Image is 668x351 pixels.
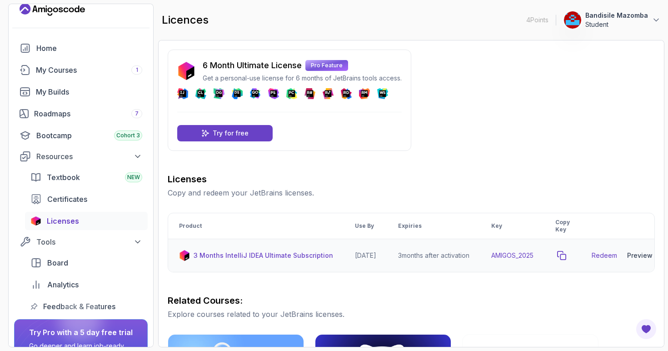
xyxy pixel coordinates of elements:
[162,13,209,27] h2: licences
[564,11,581,29] img: user profile image
[563,11,661,29] button: user profile imageBandisile MazombaStudent
[387,213,480,239] th: Expiries
[25,190,148,208] a: certificates
[47,172,80,183] span: Textbook
[36,151,142,162] div: Resources
[387,239,480,272] td: 3 months after activation
[480,213,544,239] th: Key
[14,148,148,165] button: Resources
[344,213,387,239] th: Use By
[627,251,653,260] div: Preview
[623,246,657,265] button: Preview
[585,20,648,29] p: Student
[14,234,148,250] button: Tools
[47,216,79,226] span: Licenses
[47,257,68,268] span: Board
[179,250,190,261] img: jetbrains icon
[544,213,581,239] th: Copy Key
[127,174,140,181] span: NEW
[25,168,148,186] a: textbook
[34,108,142,119] div: Roadmaps
[213,129,249,138] p: Try for free
[194,251,333,260] p: 3 Months IntelliJ IDEA Ultimate Subscription
[168,213,344,239] th: Product
[592,251,617,260] a: Redeem
[25,212,148,230] a: licenses
[14,39,148,57] a: home
[203,59,302,72] p: 6 Month Ultimate License
[14,61,148,79] a: courses
[203,74,402,83] p: Get a personal-use license for 6 months of JetBrains tools access.
[36,86,142,97] div: My Builds
[43,301,115,312] span: Feedback & Features
[177,62,195,80] img: jetbrains icon
[25,297,148,316] a: feedback
[14,83,148,101] a: builds
[14,105,148,123] a: roadmaps
[344,239,387,272] td: [DATE]
[20,2,85,17] a: Landing page
[47,279,79,290] span: Analytics
[555,249,568,262] button: copy-button
[36,236,142,247] div: Tools
[25,254,148,272] a: board
[635,318,657,340] button: Open Feedback Button
[480,239,544,272] td: AMIGOS_2025
[168,309,655,320] p: Explore courses related to your JetBrains licenses.
[168,173,655,186] h3: Licenses
[47,194,87,205] span: Certificates
[25,276,148,294] a: analytics
[168,294,655,307] h3: Related Courses:
[36,130,142,141] div: Bootcamp
[30,216,41,226] img: jetbrains icon
[135,110,139,117] span: 7
[116,132,140,139] span: Cohort 3
[177,125,273,141] a: Try for free
[14,126,148,145] a: bootcamp
[136,66,138,74] span: 1
[36,65,142,75] div: My Courses
[168,187,655,198] p: Copy and redeem your JetBrains licenses.
[36,43,142,54] div: Home
[305,60,348,71] p: Pro Feature
[526,15,548,25] p: 4 Points
[585,11,648,20] p: Bandisile Mazomba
